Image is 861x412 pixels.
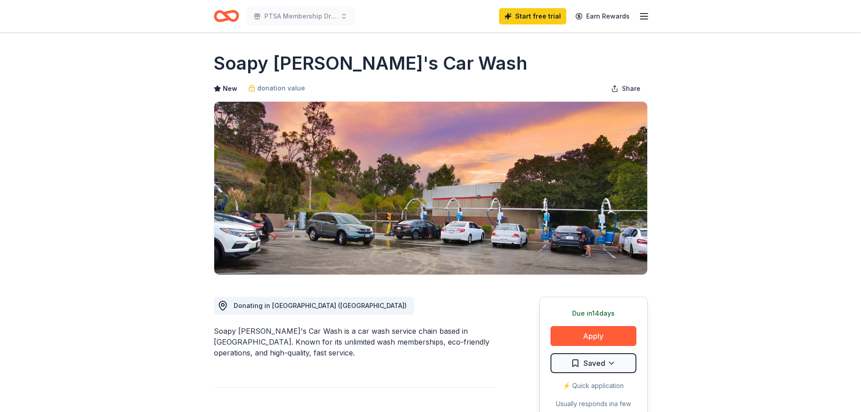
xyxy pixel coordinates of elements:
img: Image for Soapy Joe's Car Wash [214,102,647,275]
h1: Soapy [PERSON_NAME]'s Car Wash [214,51,527,76]
button: Saved [550,353,636,373]
button: PTSA Membership Drive [246,7,355,25]
button: Share [604,80,648,98]
div: ⚡️ Quick application [550,380,636,391]
a: Start free trial [499,8,566,24]
span: donation value [257,83,305,94]
div: Due in 14 days [550,308,636,319]
div: Soapy [PERSON_NAME]'s Car Wash is a car wash service chain based in [GEOGRAPHIC_DATA]. Known for ... [214,326,496,358]
a: Earn Rewards [570,8,635,24]
span: New [223,83,237,94]
span: Share [622,83,640,94]
span: Donating in [GEOGRAPHIC_DATA] ([GEOGRAPHIC_DATA]) [234,302,407,309]
button: Apply [550,326,636,346]
span: PTSA Membership Drive [264,11,337,22]
span: Saved [583,357,605,369]
a: Home [214,5,239,27]
a: donation value [248,83,305,94]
